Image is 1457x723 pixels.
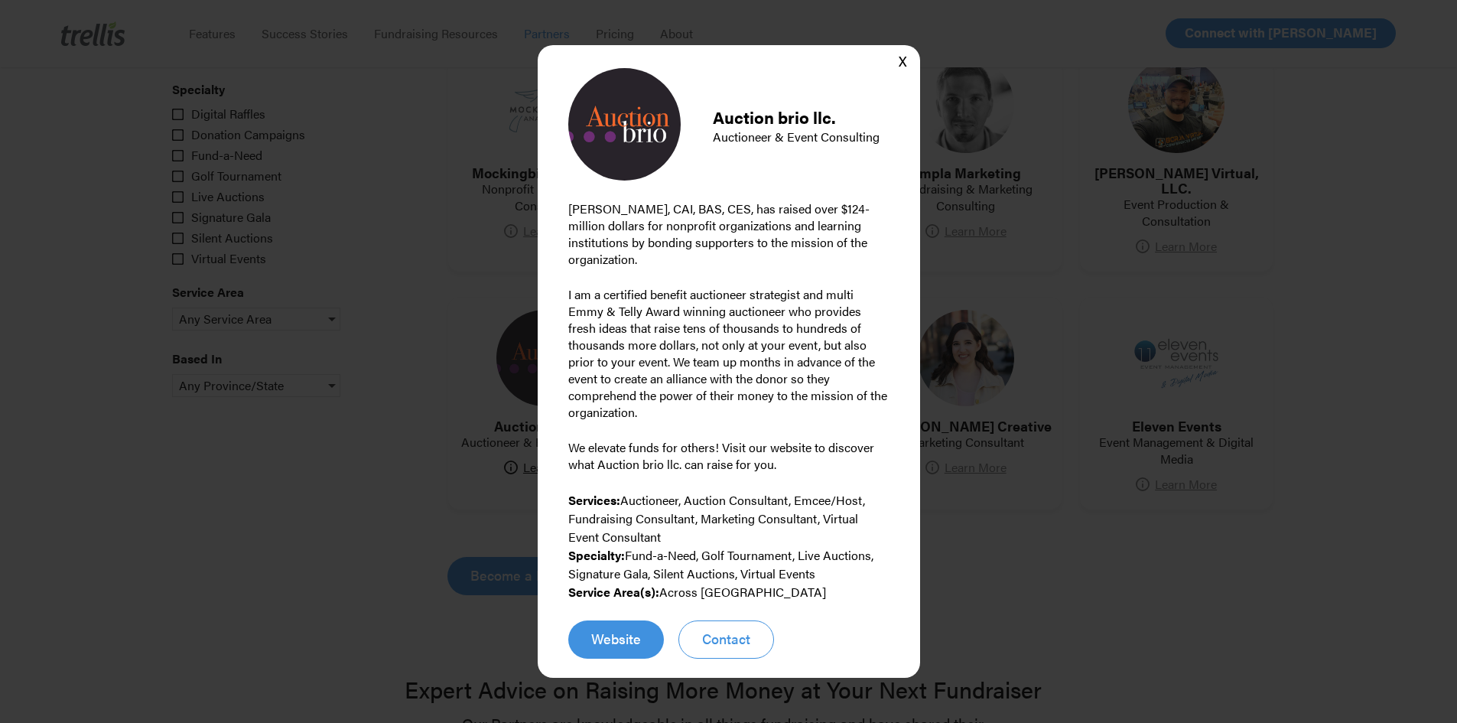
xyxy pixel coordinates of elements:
[702,628,750,650] span: Contact
[888,47,919,77] button: X
[713,129,889,145] p: Auctioneer & Event Consulting
[591,628,641,650] span: Website
[568,68,681,181] img: Auction brio llc. - Trellis Partner
[568,546,625,564] strong: Specialty:
[568,583,889,601] div: Across [GEOGRAPHIC_DATA]
[568,491,620,509] strong: Services:
[568,286,889,439] p: I am a certified benefit auctioneer strategist and multi Emmy & Telly Award winning auctioneer wh...
[568,583,659,601] strong: Service Area(s):
[568,546,889,583] div: Fund-a-Need, Golf Tournament, Live Auctions, Signature Gala, Silent Auctions, Virtual Events
[568,200,889,286] p: [PERSON_NAME], CAI, BAS, CES, has raised over $124-million dollars for nonprofit organizations an...
[678,620,774,659] a: Contact
[568,620,664,659] a: Website
[713,105,836,129] strong: Auction brio llc.
[568,439,889,491] p: We elevate funds for others! Visit our website to discover what Auction brio llc. can raise for you.
[568,491,889,546] div: Auctioneer, Auction Consultant, Emcee/Host, Fundraising Consultant, Marketing Consultant, Virtual...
